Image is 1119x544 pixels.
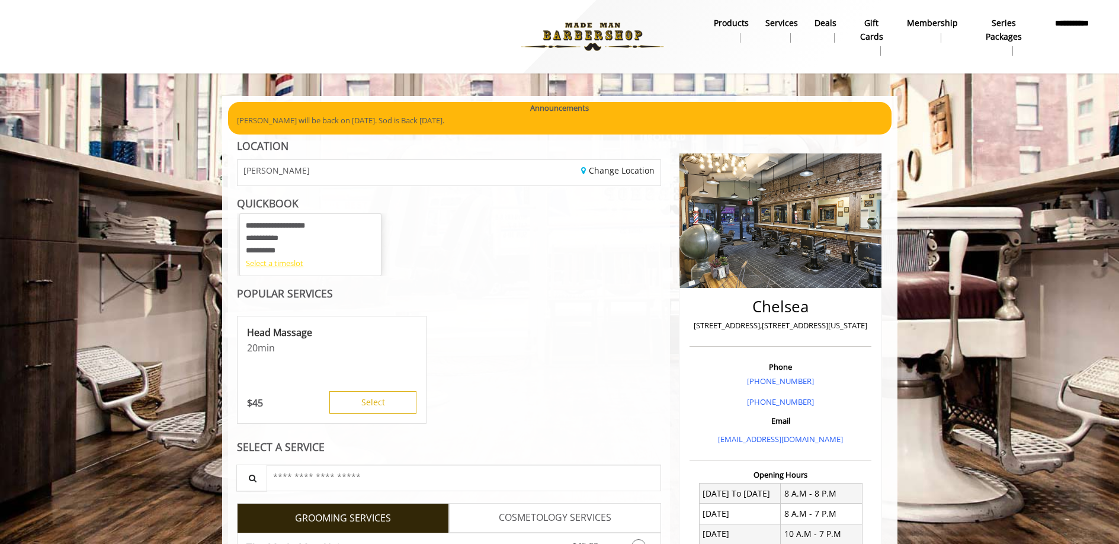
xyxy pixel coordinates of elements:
h3: Email [692,417,868,425]
b: LOCATION [237,139,288,153]
img: Made Man Barbershop logo [511,4,674,69]
b: Series packages [974,17,1034,43]
span: COSMETOLOGY SERVICES [499,510,611,526]
a: [PHONE_NUMBER] [747,376,814,386]
b: Membership [907,17,958,30]
p: [STREET_ADDRESS],[STREET_ADDRESS][US_STATE] [692,319,868,332]
span: GROOMING SERVICES [295,511,391,526]
p: 45 [247,396,263,409]
b: Deals [815,17,836,30]
b: products [714,17,749,30]
button: Select [329,391,416,414]
a: Gift cardsgift cards [845,15,899,59]
td: [DATE] To [DATE] [699,484,781,504]
p: Head Massage [247,326,416,339]
td: 8 A.M - 8 P.M [781,484,863,504]
a: DealsDeals [806,15,845,46]
a: MembershipMembership [899,15,966,46]
span: [PERSON_NAME] [243,166,310,175]
b: QUICKBOOK [237,196,299,210]
b: Announcements [530,102,589,114]
span: min [258,341,275,354]
button: Service Search [236,465,267,491]
a: ServicesServices [757,15,806,46]
h2: Chelsea [692,298,868,315]
h3: Phone [692,363,868,371]
b: gift cards [853,17,890,43]
td: [DATE] [699,504,781,524]
td: 10 A.M - 7 P.M [781,524,863,544]
p: 20 [247,341,416,354]
p: [PERSON_NAME] will be back on [DATE]. Sod is Back [DATE]. [237,114,883,127]
div: Select a timeslot [246,257,375,270]
a: Productsproducts [706,15,757,46]
td: [DATE] [699,524,781,544]
a: Series packagesSeries packages [966,15,1042,59]
b: POPULAR SERVICES [237,286,333,300]
div: SELECT A SERVICE [237,441,662,453]
span: $ [247,396,252,409]
td: 8 A.M - 7 P.M [781,504,863,524]
a: Change Location [581,165,655,176]
a: [PHONE_NUMBER] [747,396,814,407]
b: Services [765,17,798,30]
a: [EMAIL_ADDRESS][DOMAIN_NAME] [718,434,843,444]
h3: Opening Hours [690,471,871,479]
